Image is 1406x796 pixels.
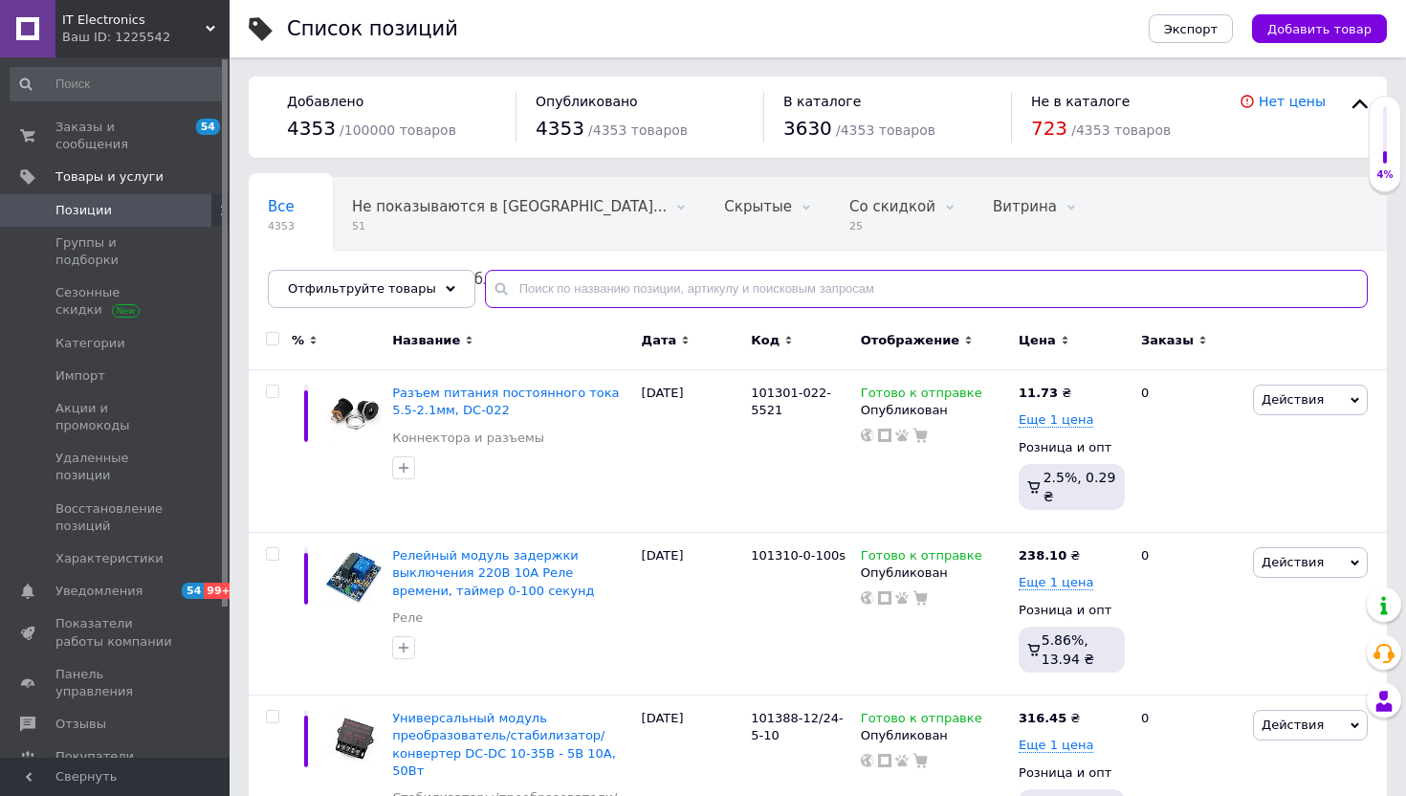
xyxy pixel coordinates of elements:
[196,119,220,135] span: 54
[55,666,177,700] span: Панель управления
[1019,386,1058,400] b: 11.73
[352,219,667,233] span: 51
[1267,22,1372,36] span: Добавить товар
[861,548,982,568] span: Готово к отправке
[392,711,616,778] a: Универсальный модуль преобразователь/стабилизатор/конвертер DC-DC 10-35В - 5В 10А, 50Вт
[1019,547,1080,564] div: ₴
[392,332,460,349] span: Название
[849,198,935,215] span: Со скидкой
[55,284,177,319] span: Сезонные скидки
[287,94,363,109] span: Добавлено
[861,727,1009,744] div: Опубликован
[1019,711,1066,725] b: 316.45
[352,198,667,215] span: Не показываются в [GEOGRAPHIC_DATA]...
[1019,575,1093,590] span: Еще 1 цена
[55,367,105,385] span: Импорт
[536,117,584,140] span: 4353
[55,234,177,269] span: Группы и подборки
[55,500,177,535] span: Восстановление позиций
[751,332,780,349] span: Код
[325,710,383,767] img: Универсальный модуль преобразователь/стабилизатор/конвертер DC-DC 10-35В - 5В 10А, 50Вт
[1019,385,1071,402] div: ₴
[1130,533,1248,696] div: 0
[637,370,747,533] div: [DATE]
[849,219,935,233] span: 25
[861,564,1009,582] div: Опубликован
[287,117,336,140] span: 4353
[1031,94,1131,109] span: Не в каталоге
[392,548,594,597] a: Релейный модуль задержки выключения 220В 10А Реле времени, таймер 0-100 секунд
[292,332,304,349] span: %
[62,11,206,29] span: IT Electronics
[10,67,226,101] input: Поиск
[1031,117,1067,140] span: 723
[333,178,705,251] div: Не показываются в Каталоге ProSale, В наличии
[55,550,164,567] span: Характеристики
[204,583,235,599] span: 99+
[55,748,134,765] span: Покупатели
[392,386,619,417] a: Разъем питания постоянного тока 5.5-2.1мм, DC-022
[1130,370,1248,533] div: 0
[861,332,959,349] span: Отображение
[288,281,436,296] span: Отфильтруйте товары
[1149,14,1233,43] button: Экспорт
[1262,555,1324,569] span: Действия
[1019,710,1080,727] div: ₴
[861,711,982,731] span: Готово к отправке
[325,547,383,605] img: Релейный модуль задержки выключения 220В 10А Реле времени, таймер 0-100 секунд
[1019,332,1056,349] span: Цена
[724,198,792,215] span: Скрытые
[783,117,832,140] span: 3630
[1141,332,1194,349] span: Заказы
[1252,14,1387,43] button: Добавить товар
[287,19,458,39] div: Список позиций
[1164,22,1218,36] span: Экспорт
[861,402,1009,419] div: Опубликован
[268,198,295,215] span: Все
[268,219,295,233] span: 4353
[751,711,843,742] span: 101388-12/24-5-10
[62,29,230,46] div: Ваш ID: 1225542
[55,450,177,484] span: Удаленные позиции
[340,122,456,138] span: / 100000 товаров
[55,400,177,434] span: Акции и промокоды
[536,94,638,109] span: Опубликовано
[751,386,831,417] span: 101301-022-5521
[325,385,383,442] img: Разъем питания постоянного тока 5.5-2.1мм, DC-022
[993,198,1057,215] span: Витрина
[55,168,164,186] span: Товары и услуги
[1019,764,1125,782] div: Розница и опт
[1262,392,1324,407] span: Действия
[55,716,106,733] span: Отзывы
[1044,470,1116,504] span: 2.5%, 0.29 ₴
[1019,439,1125,456] div: Розница и опт
[1262,718,1324,732] span: Действия
[1259,94,1326,109] a: Нет цены
[836,122,935,138] span: / 4353 товаров
[1019,412,1093,428] span: Еще 1 цена
[588,122,688,138] span: / 4353 товаров
[751,548,846,563] span: 101310-0-100s
[642,332,677,349] span: Дата
[392,609,423,627] a: Реле
[268,271,387,288] span: [DOMAIN_NAME]
[1019,548,1066,563] b: 238.10
[637,533,747,696] div: [DATE]
[1370,168,1400,182] div: 4%
[392,430,544,447] a: Коннектора и разъемы
[861,386,982,406] span: Готово к отправке
[55,615,177,650] span: Показатели работы компании
[55,335,125,352] span: Категории
[1019,602,1125,619] div: Розница и опт
[55,202,112,219] span: Позиции
[55,119,177,153] span: Заказы и сообщения
[182,583,204,599] span: 54
[485,270,1368,308] input: Поиск по названию позиции, артикулу и поисковым запросам
[783,94,861,109] span: В каталоге
[1042,632,1094,667] span: 5.86%, 13.94 ₴
[1071,122,1171,138] span: / 4353 товаров
[55,583,143,600] span: Уведомления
